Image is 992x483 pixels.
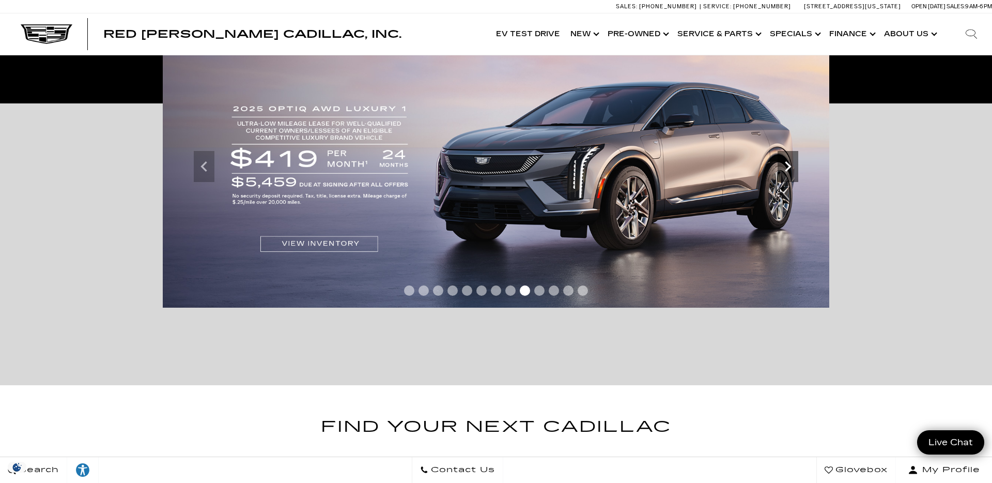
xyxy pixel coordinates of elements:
a: [STREET_ADDRESS][US_STATE] [804,3,901,10]
span: Go to slide 9 [520,285,530,296]
a: New [565,13,602,55]
span: [PHONE_NUMBER] [639,3,697,10]
span: Go to slide 10 [534,285,545,296]
img: Opt-Out Icon [5,462,29,473]
a: Red [PERSON_NAME] Cadillac, Inc. [103,29,401,39]
span: Go to slide 13 [578,285,588,296]
span: Sales: [947,3,965,10]
a: Live Chat [917,430,984,455]
a: Service & Parts [672,13,765,55]
div: Next [778,151,798,182]
button: Open user profile menu [896,457,992,483]
span: Search [16,463,59,477]
span: Go to slide 1 [404,285,414,296]
a: Explore your accessibility options [67,457,99,483]
span: Sales: [616,3,638,10]
img: Cadillac Dark Logo with Cadillac White Text [21,24,72,44]
span: Glovebox [833,463,888,477]
a: EV Test Drive [491,13,565,55]
span: My Profile [918,463,980,477]
span: Go to slide 2 [419,285,429,296]
span: Contact Us [428,463,495,477]
div: Previous [194,151,214,182]
a: Contact Us [412,457,503,483]
span: Go to slide 4 [447,285,458,296]
span: Service: [703,3,732,10]
span: Go to slide 6 [476,285,487,296]
span: Go to slide 3 [433,285,443,296]
span: Go to slide 11 [549,285,559,296]
a: Glovebox [816,457,896,483]
span: Go to slide 7 [491,285,501,296]
section: Click to Open Cookie Consent Modal [5,462,29,473]
span: Open [DATE] [911,3,946,10]
span: Go to slide 12 [563,285,574,296]
span: Red [PERSON_NAME] Cadillac, Inc. [103,28,401,40]
span: [PHONE_NUMBER] [733,3,791,10]
span: 9 AM-6 PM [965,3,992,10]
a: Specials [765,13,824,55]
div: Explore your accessibility options [67,462,98,478]
a: Sales: [PHONE_NUMBER] [616,4,700,9]
span: Live Chat [923,436,978,448]
div: Search [951,13,992,55]
span: Go to slide 8 [505,285,516,296]
a: Pre-Owned [602,13,672,55]
a: Finance [824,13,879,55]
a: Service: [PHONE_NUMBER] [700,4,794,9]
a: About Us [879,13,940,55]
h2: Find Your Next Cadillac [163,414,829,452]
img: 2025 OPTIQ Luxury 1. Ultra-low milege lease for well-qualified current owners/lessees of an eligi... [163,26,829,308]
span: Go to slide 5 [462,285,472,296]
